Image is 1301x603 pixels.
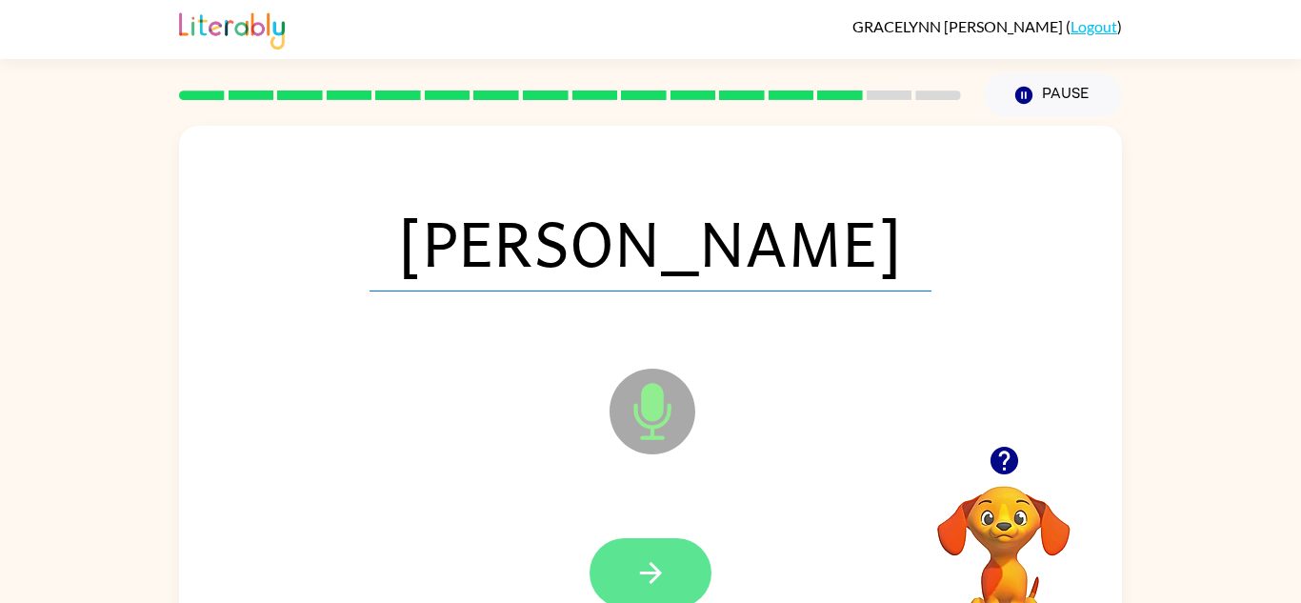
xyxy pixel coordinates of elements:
span: [PERSON_NAME] [370,192,931,291]
a: Logout [1071,17,1117,35]
span: GRACELYNN [PERSON_NAME] [852,17,1066,35]
button: Pause [984,73,1122,117]
img: Literably [179,8,285,50]
div: ( ) [852,17,1122,35]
